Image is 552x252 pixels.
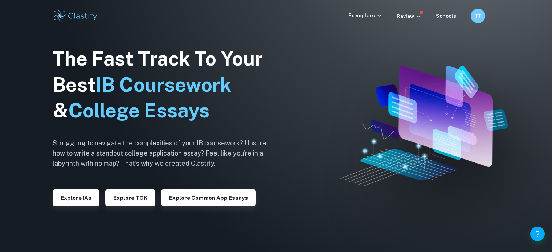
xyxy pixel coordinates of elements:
[53,46,278,124] h1: The Fast Track To Your Best &
[53,194,99,201] a: Explore IAs
[436,13,456,19] a: Schools
[105,189,155,206] button: Explore TOK
[161,194,256,201] a: Explore Common App essays
[53,9,99,23] img: Clastify logo
[53,138,278,169] h6: Struggling to navigate the complexities of your IB coursework? Unsure how to write a standout col...
[340,66,508,187] img: Clastify hero
[474,12,482,20] h6: TT
[471,9,485,23] button: TT
[68,99,209,122] span: College Essays
[105,194,155,201] a: Explore TOK
[53,189,99,206] button: Explore IAs
[530,227,545,241] button: Help and Feedback
[348,12,382,20] p: Exemplars
[161,189,256,206] button: Explore Common App essays
[96,73,232,96] span: IB Coursework
[397,12,421,20] p: Review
